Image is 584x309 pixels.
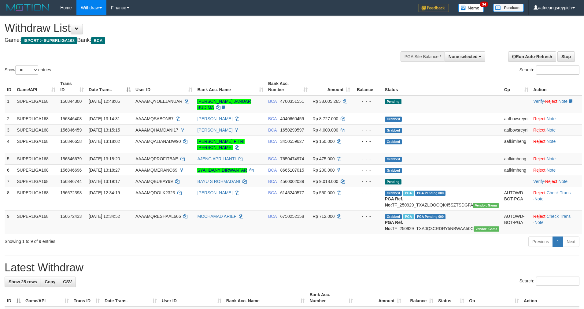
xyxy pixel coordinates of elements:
a: [PERSON_NAME] [197,190,232,195]
span: 156844300 [60,99,82,104]
button: None selected [445,51,485,62]
span: Grabbed [385,128,402,133]
a: Reject [533,128,545,132]
th: User ID: activate to sort column ascending [133,78,195,95]
th: Op: activate to sort column ascending [467,289,521,307]
th: Trans ID: activate to sort column ascending [58,78,86,95]
th: ID [5,78,14,95]
div: - - - [355,178,380,184]
span: [DATE] 12:48:05 [89,99,120,104]
span: None selected [449,54,478,59]
span: Copy 7650474974 to clipboard [280,156,304,161]
span: Marked by aafsoycanthlai [403,191,414,196]
a: Note [534,196,544,201]
div: Showing 1 to 9 of 9 entries [5,236,239,244]
span: PGA Pending [415,191,446,196]
a: [PERSON_NAME] FITRI [PERSON_NAME] [197,139,244,150]
span: BCA [268,139,277,144]
span: Pending [385,99,401,104]
a: Reject [533,168,545,173]
td: AUTOWD-BOT-PGA [502,187,531,210]
td: SUPERLIGA168 [14,164,58,176]
span: Copy [45,279,55,284]
a: Verify [533,179,544,184]
th: Bank Acc. Number: activate to sort column ascending [307,289,355,307]
span: [DATE] 13:15:15 [89,128,120,132]
span: Grabbed [385,214,402,219]
span: 156846408 [60,116,82,121]
span: Copy 8665107015 to clipboard [280,168,304,173]
span: AAAAMQDOIIK2323 [135,190,175,195]
span: AAAAMQHAMDANI17 [135,128,178,132]
a: Note [559,99,568,104]
a: [PERSON_NAME] JANUAR BUDIMA [197,99,251,110]
td: 2 [5,113,14,124]
a: Note [547,139,556,144]
label: Show entries [5,65,51,75]
td: 3 [5,124,14,136]
td: aafkimheng [502,164,531,176]
a: Note [547,156,556,161]
input: Search: [536,65,579,75]
span: Grabbed [385,168,402,173]
a: CSV [59,277,76,287]
td: aafbovsreyni [502,113,531,124]
img: MOTION_logo.png [5,3,51,12]
div: - - - [355,156,380,162]
a: Note [534,220,544,225]
span: ISPORT > SUPERLIGA168 [21,37,77,44]
img: Button%20Memo.svg [458,4,484,12]
td: 5 [5,153,14,164]
td: aafbovsreyni [502,124,531,136]
td: · · [531,210,582,234]
span: [DATE] 13:18:20 [89,156,120,161]
span: Grabbed [385,139,402,144]
td: · · [531,176,582,187]
td: 4 [5,136,14,153]
div: - - - [355,138,380,144]
th: Status: activate to sort column ascending [436,289,467,307]
span: BCA [268,190,277,195]
span: Copy 3450559627 to clipboard [280,139,304,144]
th: Balance: activate to sort column ascending [404,289,436,307]
td: SUPERLIGA168 [14,176,58,187]
td: 9 [5,210,14,234]
span: 156846696 [60,168,82,173]
th: Bank Acc. Name: activate to sort column ascending [195,78,265,95]
span: BCA [268,99,277,104]
span: 156846658 [60,139,82,144]
span: AAAAMQYOELJANUAR [135,99,182,104]
a: Verify [533,99,544,104]
span: [DATE] 13:18:02 [89,139,120,144]
span: Pending [385,179,401,184]
span: Grabbed [385,157,402,162]
td: SUPERLIGA168 [14,113,58,124]
td: · [531,113,582,124]
th: Game/API: activate to sort column ascending [14,78,58,95]
span: [DATE] 13:14:31 [89,116,120,121]
td: SUPERLIGA168 [14,95,58,113]
td: TF_250929_TXAZLOOOQK45SZTSDGFA [383,187,502,210]
span: [DATE] 12:34:52 [89,214,120,219]
a: Reject [533,156,545,161]
div: PGA Site Balance / [401,51,445,62]
td: AUTOWD-BOT-PGA [502,210,531,234]
span: Rp 4.000.000 [312,128,338,132]
span: Copy 6145240577 to clipboard [280,190,304,195]
a: SYAHDANY DIRWANTAR [197,168,247,173]
span: Show 25 rows [9,279,37,284]
span: Rp 712.000 [312,214,335,219]
td: 7 [5,176,14,187]
td: SUPERLIGA168 [14,187,58,210]
a: [PERSON_NAME] [197,128,232,132]
select: Showentries [15,65,38,75]
span: Copy 4560002039 to clipboard [280,179,304,184]
td: SUPERLIGA168 [14,136,58,153]
span: Vendor URL: https://trx31.1velocity.biz [474,226,499,232]
a: Note [547,116,556,121]
div: - - - [355,116,380,122]
label: Search: [519,277,579,286]
a: AJENG APRILIANTI [197,156,236,161]
a: Copy [41,277,59,287]
a: 1 [553,236,563,247]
